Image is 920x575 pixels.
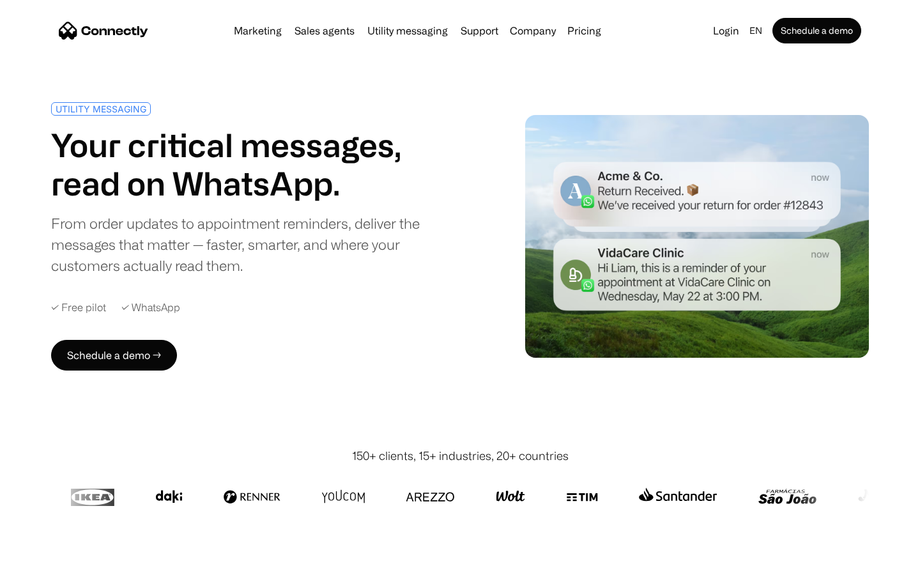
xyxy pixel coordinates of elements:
ul: Language list [26,553,77,571]
a: Utility messaging [362,26,453,36]
a: Schedule a demo [772,18,861,43]
h1: Your critical messages, read on WhatsApp. [51,126,455,203]
a: home [59,21,148,40]
aside: Language selected: English [13,551,77,571]
div: ✓ WhatsApp [121,302,180,314]
div: ✓ Free pilot [51,302,106,314]
a: Login [708,22,744,40]
a: Support [456,26,503,36]
a: Marketing [229,26,287,36]
div: Company [506,22,560,40]
a: Pricing [562,26,606,36]
div: From order updates to appointment reminders, deliver the messages that matter — faster, smarter, ... [51,213,455,276]
a: Sales agents [289,26,360,36]
div: en [744,22,770,40]
div: 150+ clients, 15+ industries, 20+ countries [352,447,569,464]
div: Company [510,22,556,40]
div: en [749,22,762,40]
div: UTILITY MESSAGING [56,104,146,114]
a: Schedule a demo → [51,340,177,371]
